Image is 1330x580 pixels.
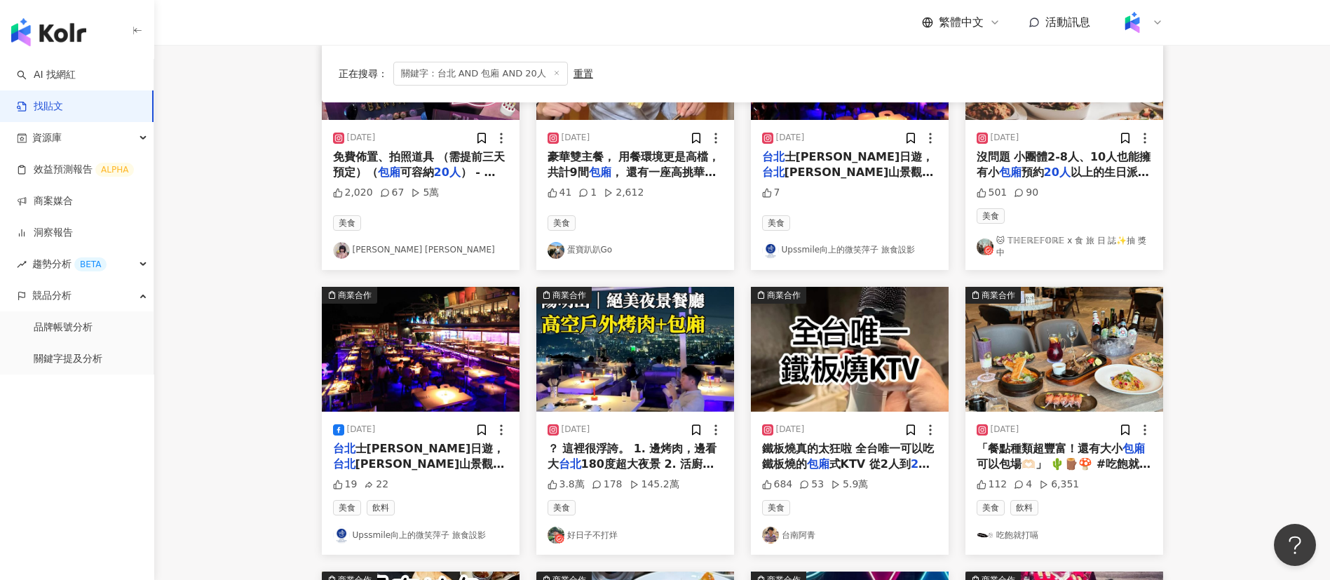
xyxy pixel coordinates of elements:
span: 美食 [333,215,361,231]
mark: 20人 [434,166,461,179]
a: KOL Avatar[PERSON_NAME] [PERSON_NAME] [333,242,508,259]
span: 趨勢分析 [32,248,107,280]
a: KOL AvatarUpssmile向上的微笑萍子 旅食設影 [762,242,937,259]
img: KOL Avatar [333,527,350,544]
mark: 包廂 [999,166,1022,179]
span: 飲料 [367,500,395,515]
mark: 包廂 [807,457,829,471]
div: 145.2萬 [630,478,679,492]
div: post-image商業合作 [322,287,520,412]
div: [DATE] [776,424,805,436]
div: 商業合作 [767,288,801,302]
span: 士[PERSON_NAME]日遊， [355,442,505,455]
span: 士[PERSON_NAME]日遊， [785,150,934,163]
div: 1 [578,186,597,200]
span: 沒問題 小團體2-8人、10人也能擁有小 [977,150,1151,179]
mark: 包廂 [378,166,400,179]
span: ） - 🎤 [461,166,498,179]
div: 6,351 [1039,478,1079,492]
div: 22 [364,478,388,492]
a: 商案媒合 [17,194,73,208]
mark: 包廂 [589,166,611,179]
div: 商業合作 [982,288,1015,302]
div: [DATE] [562,132,590,144]
div: 重置 [574,68,593,79]
span: 「餐點種類超豐富！還有大小 [977,442,1122,455]
span: 關鍵字：台北 AND 包廂 AND 20人 [393,62,568,86]
a: 洞察報告 [17,226,73,240]
span: 美食 [548,500,576,515]
img: KOL Avatar [762,242,779,259]
div: [DATE] [562,424,590,436]
a: KOL Avatar🐱 𝕋ℍ𝔼ℝ𝔼𝔽𝕆ℝ𝔼 x 食 旅 日 誌✨抽 獎 中 [977,235,1152,259]
span: 180度超大夜景 2. 活廚海鮮料理 [548,457,714,486]
span: 預約 [1022,166,1044,179]
div: 90 [1014,186,1038,200]
img: post-image [751,287,949,412]
span: ？ 這裡很浮誇。 1. 邊烤肉，邊看大 [548,442,717,471]
div: [DATE] [347,424,376,436]
span: 鐵板燒真的太狂啦 全台唯一可以吃鐵板燒的 [762,442,935,471]
div: 5萬 [411,186,439,200]
span: 式KTV 從2人到 [829,457,911,471]
img: KOL Avatar [333,242,350,259]
div: 178 [592,478,623,492]
a: KOL Avatar台南阿青 [762,527,937,544]
a: KOL Avatar吃飽就打嗝 [977,527,1152,544]
a: 效益預測報告ALPHA [17,163,134,177]
div: 19 [333,478,358,492]
span: 免費佈置、拍照道具 （需提前三天預定）（ [333,150,505,179]
img: post-image [536,287,734,412]
span: 飲料 [1010,500,1038,515]
span: 美食 [977,500,1005,515]
div: 53 [799,478,824,492]
div: 67 [380,186,405,200]
div: 41 [548,186,572,200]
mark: 台北 [333,442,355,455]
span: 活動訊息 [1045,15,1090,29]
a: KOL AvatarUpssmile向上的微笑萍子 旅食設影 [333,527,508,544]
span: 美食 [548,215,576,231]
img: KOL Avatar [762,527,779,544]
div: post-image商業合作 [536,287,734,412]
div: [DATE] [991,132,1019,144]
iframe: Help Scout Beacon - Open [1274,524,1316,566]
div: 112 [977,478,1007,492]
div: 2,612 [604,186,644,200]
span: ， 還有一座高挑華麗的 [548,166,717,194]
span: rise [17,259,27,269]
a: KOL Avatar蛋寶趴趴Go [548,242,723,259]
div: 商業合作 [338,288,372,302]
a: 找貼文 [17,100,63,114]
mark: 包廂 [1122,442,1145,455]
span: [PERSON_NAME]山景觀餐廳推薦，可在捷運[GEOGRAPHIC_DATA]輕鬆搭乘計程車上山吃美食，全[PERSON_NAME]山唯一的活體海鮮餐廳，建議先八卦夜未眠訂位，提供火鍋、快... [762,166,934,289]
span: 美食 [333,500,361,515]
span: 美食 [762,215,790,231]
mark: 20人 [1044,166,1071,179]
span: 美食 [762,500,790,515]
mark: 台北 [333,457,355,471]
img: Kolr%20app%20icon%20%281%29.png [1119,9,1146,36]
div: 2,020 [333,186,373,200]
div: 5.9萬 [831,478,868,492]
a: 品牌帳號分析 [34,321,93,335]
div: [DATE] [991,424,1019,436]
div: BETA [74,257,107,271]
span: 繁體中文 [939,15,984,30]
img: logo [11,18,86,46]
span: 以上的生日派對還贈送「迎 [977,166,1149,194]
mark: 台北 [762,150,785,163]
mark: 台北 [559,457,581,471]
span: 可容納 [400,166,434,179]
a: KOL Avatar好日子不打烊 [548,527,723,544]
img: post-image [322,287,520,412]
span: 資源庫 [32,122,62,154]
div: [DATE] [776,132,805,144]
div: 684 [762,478,793,492]
span: 美食 [977,208,1005,224]
a: 關鍵字提及分析 [34,352,102,366]
div: 商業合作 [552,288,586,302]
div: 501 [977,186,1007,200]
img: KOL Avatar [977,238,993,255]
img: KOL Avatar [977,527,993,544]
